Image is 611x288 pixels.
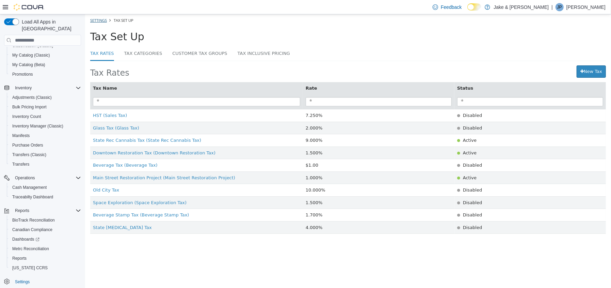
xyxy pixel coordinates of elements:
[12,277,81,286] span: Settings
[12,278,32,286] a: Settings
[8,186,101,191] a: Space Exploration (Space Exploration Tax)
[10,93,54,102] a: Adjustments (Classic)
[218,107,369,120] td: 2.000%
[1,83,84,93] button: Inventory
[218,120,369,133] td: 9.000%
[369,157,521,170] td: Active
[369,95,521,108] td: Disabled
[12,104,47,110] span: Bulk Pricing Import
[10,141,46,149] a: Purchase Orders
[87,32,142,47] a: Customer Tax Groups
[10,245,81,253] span: Metrc Reconciliation
[8,123,116,128] a: State Rec Cannabis Tax (State Rec Cannabis Tax)
[372,71,389,77] button: Status
[12,207,81,215] span: Reports
[1,277,84,287] button: Settings
[10,70,36,78] a: Promotions
[15,85,32,91] span: Inventory
[8,161,150,166] a: Main Street Restoration Project (Main Street Restoration Project)
[10,132,32,140] a: Manifests
[12,123,63,129] span: Inventory Manager (Classic)
[8,148,73,153] span: Beverage Tax (Beverage Tax)
[12,237,39,242] span: Dashboards
[12,95,52,100] span: Adjustments (Classic)
[218,157,369,170] td: 1.000%
[10,51,81,59] span: My Catalog (Classic)
[10,122,81,130] span: Inventory Manager (Classic)
[7,225,84,234] button: Canadian Compliance
[15,208,29,213] span: Reports
[12,174,38,182] button: Operations
[557,3,562,11] span: JP
[12,256,27,261] span: Reports
[39,32,77,47] a: Tax Categories
[12,174,81,182] span: Operations
[10,112,81,121] span: Inventory Count
[369,145,521,157] td: Disabled
[1,206,84,215] button: Reports
[7,160,84,169] button: Transfers
[8,198,104,203] span: Beverage Stamp Tax (Beverage Stamp Tax)
[12,84,34,92] button: Inventory
[7,263,84,273] button: [US_STATE] CCRS
[10,226,81,234] span: Canadian Compliance
[7,254,84,263] button: Reports
[19,18,81,32] span: Load All Apps in [GEOGRAPHIC_DATA]
[10,235,81,243] span: Dashboards
[7,234,84,244] a: Dashboards
[441,4,462,11] span: Feedback
[10,103,81,111] span: Bulk Pricing Import
[10,61,81,69] span: My Catalog (Beta)
[10,193,56,201] a: Traceabilty Dashboard
[10,264,81,272] span: Washington CCRS
[10,122,66,130] a: Inventory Manager (Classic)
[12,194,53,200] span: Traceabilty Dashboard
[221,71,234,77] button: Rate
[369,195,521,207] td: Disabled
[10,226,55,234] a: Canadian Compliance
[218,207,369,219] td: 4.000%
[10,254,81,262] span: Reports
[218,145,369,157] td: $1.00
[8,111,54,116] a: Glass Tax (Glass Tax)
[12,84,81,92] span: Inventory
[1,173,84,183] button: Operations
[494,3,549,11] p: Jake & [PERSON_NAME]
[218,170,369,182] td: 10.000%
[8,98,42,104] a: HST (Sales Tax)
[10,93,81,102] span: Adjustments (Classic)
[10,132,81,140] span: Manifests
[15,175,35,181] span: Operations
[467,3,482,11] input: Dark Mode
[8,136,130,141] a: Downtown Restoration Tax (Downtown Restoration Tax)
[5,3,22,9] a: Settings
[10,235,42,243] a: Dashboards
[10,61,48,69] a: My Catalog (Beta)
[10,193,81,201] span: Traceabilty Dashboard
[8,71,33,77] button: Tax Name
[8,173,34,178] a: Old City Tax
[5,54,44,63] span: Tax Rates
[12,142,43,148] span: Purchase Orders
[12,162,29,167] span: Transfers
[7,244,84,254] button: Metrc Reconciliation
[7,102,84,112] button: Bulk Pricing Import
[430,0,464,14] a: Feedback
[7,112,84,121] button: Inventory Count
[10,141,81,149] span: Purchase Orders
[7,140,84,150] button: Purchase Orders
[12,72,33,77] span: Promotions
[7,192,84,202] button: Traceabilty Dashboard
[10,245,52,253] a: Metrc Reconciliation
[369,207,521,219] td: Disabled
[10,160,81,168] span: Transfers
[551,3,553,11] p: |
[8,211,67,216] span: State [MEDICAL_DATA] Tax
[12,207,32,215] button: Reports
